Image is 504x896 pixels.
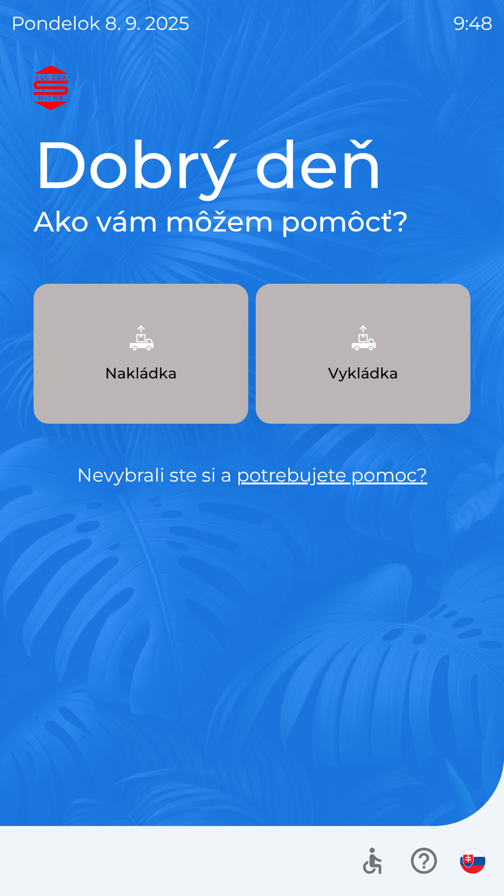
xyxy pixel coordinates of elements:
h2: Ako vám môžem pomôcť? [34,204,470,239]
p: 9:48 [454,9,493,37]
h1: Dobrý deň [34,125,470,204]
p: Vykládka [328,362,398,385]
p: Nevybrali ste si a [34,461,470,489]
p: Nakládka [105,362,177,385]
p: pondelok 8. 9. 2025 [11,9,189,37]
button: Vykládka [256,284,470,424]
img: sk flag [460,848,485,874]
img: Logo [34,65,470,110]
button: Nakládka [34,284,248,424]
img: 6e47bb1a-0e3d-42fb-b293-4c1d94981b35.png [343,317,384,358]
a: potrebujete pomoc? [237,463,427,486]
img: 9957f61b-5a77-4cda-b04a-829d24c9f37e.png [120,317,161,358]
